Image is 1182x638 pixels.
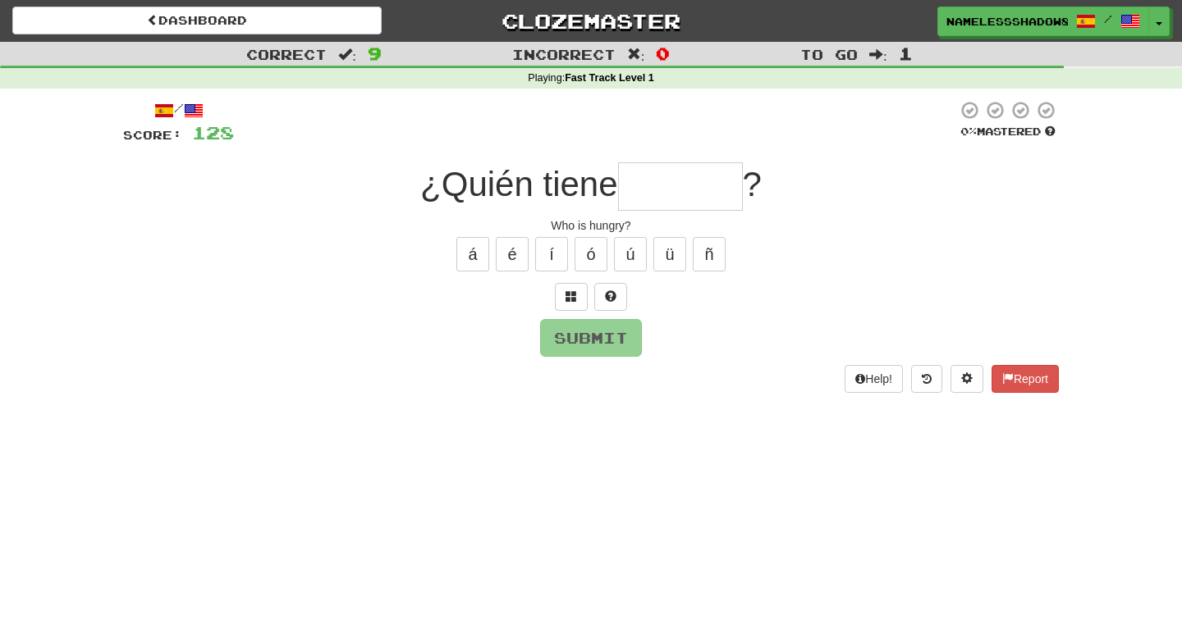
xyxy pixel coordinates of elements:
button: Submit [540,319,642,357]
button: ü [653,237,686,271]
span: To go [800,46,858,62]
button: ñ [693,237,726,271]
strong: Fast Track Level 1 [565,72,654,84]
button: Help! [845,365,903,393]
span: 128 [192,122,234,143]
a: NamelessShadow8906 / [937,7,1149,36]
button: ó [575,237,607,271]
span: 1 [899,43,913,63]
button: Report [992,365,1059,393]
span: NamelessShadow8906 [946,14,1068,29]
button: Single letter hint - you only get 1 per sentence and score half the points! alt+h [594,283,627,311]
a: Clozemaster [406,7,776,35]
span: : [338,48,356,62]
button: á [456,237,489,271]
span: : [627,48,645,62]
button: Switch sentence to multiple choice alt+p [555,283,588,311]
span: Incorrect [512,46,616,62]
div: Who is hungry? [123,217,1059,234]
span: ¿Quién tiene [420,165,617,203]
div: / [123,100,234,121]
span: : [869,48,887,62]
span: 9 [368,43,382,63]
button: í [535,237,568,271]
span: 0 % [960,125,977,138]
span: 0 [656,43,670,63]
span: Correct [246,46,327,62]
div: Mastered [957,125,1059,139]
a: Dashboard [12,7,382,34]
span: Score: [123,128,182,142]
span: / [1104,13,1112,25]
span: ? [743,165,762,203]
button: ú [614,237,647,271]
button: Round history (alt+y) [911,365,942,393]
button: é [496,237,529,271]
